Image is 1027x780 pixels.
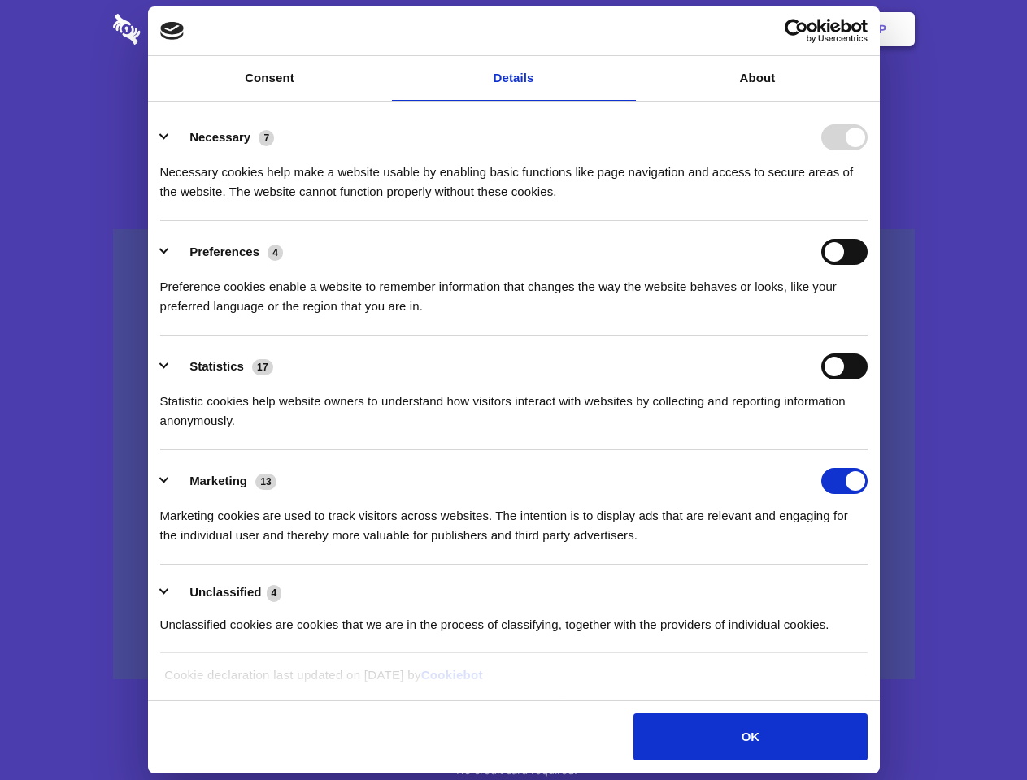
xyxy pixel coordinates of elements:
div: Necessary cookies help make a website usable by enabling basic functions like page navigation and... [160,150,868,201]
a: Contact [659,4,734,54]
div: Preference cookies enable a website to remember information that changes the way the website beha... [160,265,868,316]
a: Wistia video thumbnail [113,229,915,680]
button: Preferences (4) [160,239,294,265]
span: 13 [255,474,276,490]
img: logo-wordmark-white-trans-d4663122ce5f474addd5e946df7df03e33cb6a1c49d2221995e7729f52c070b2.svg [113,14,252,45]
a: Consent [148,56,392,101]
div: Unclassified cookies are cookies that we are in the process of classifying, together with the pro... [160,603,868,635]
a: Details [392,56,636,101]
a: Login [738,4,808,54]
label: Necessary [189,130,250,144]
label: Marketing [189,474,247,487]
span: 4 [268,245,283,261]
img: logo [160,22,185,40]
span: 7 [259,130,274,146]
a: Usercentrics Cookiebot - opens in a new window [725,19,868,43]
button: OK [633,713,867,760]
label: Statistics [189,359,244,373]
button: Statistics (17) [160,353,284,379]
div: Statistic cookies help website owners to understand how visitors interact with websites by collec... [160,379,868,431]
a: Cookiebot [421,668,483,682]
button: Unclassified (4) [160,583,292,603]
h4: Auto-redaction of sensitive data, encrypted data sharing and self-destructing private chats. Shar... [113,148,915,201]
h1: Eliminate Slack Data Loss. [113,73,915,132]
div: Marketing cookies are used to track visitors across websites. The intention is to display ads tha... [160,494,868,545]
button: Necessary (7) [160,124,285,150]
div: Cookie declaration last updated on [DATE] by [152,665,875,697]
label: Preferences [189,245,259,258]
span: 17 [252,359,273,375]
a: Pricing [477,4,548,54]
span: 4 [267,585,282,601]
a: About [636,56,880,101]
iframe: Drift Widget Chat Controller [946,699,1007,760]
button: Marketing (13) [160,468,287,494]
